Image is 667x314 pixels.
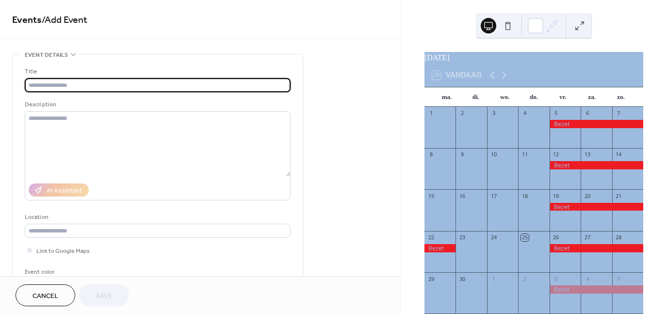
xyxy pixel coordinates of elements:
div: [DATE] [424,52,643,64]
div: 21 [615,192,622,199]
div: 15 [427,192,435,199]
div: di. [461,87,490,107]
div: 25 [521,234,528,241]
div: 20 [584,192,591,199]
span: Link to Google Maps [36,246,90,256]
div: Event color [25,267,98,277]
div: 7 [615,110,622,117]
div: 14 [615,151,622,158]
div: Bezet [550,161,643,169]
div: 29 [427,275,435,282]
div: Location [25,212,289,222]
div: 3 [553,275,560,282]
div: Bezet [550,285,643,294]
div: 2 [521,275,528,282]
div: Bezet [550,203,643,211]
div: 18 [521,192,528,199]
div: 2 [458,110,466,117]
div: 26 [553,234,560,241]
div: 9 [458,151,466,158]
div: 10 [490,151,497,158]
div: za. [577,87,606,107]
div: Bezet [550,120,643,128]
div: 24 [490,234,497,241]
div: 4 [584,275,591,282]
div: 1 [490,275,497,282]
span: / Add Event [42,11,87,30]
div: 30 [458,275,466,282]
button: Cancel [16,284,75,306]
div: do. [520,87,549,107]
div: Bezet [424,244,456,252]
div: 8 [427,151,435,158]
div: wo. [490,87,520,107]
div: Description [25,99,289,110]
div: zo. [606,87,635,107]
div: 5 [615,275,622,282]
a: Events [12,11,42,30]
div: vr. [548,87,577,107]
div: 28 [615,234,622,241]
div: 19 [553,192,560,199]
div: 12 [553,151,560,158]
div: 6 [584,110,591,117]
div: 13 [584,151,591,158]
div: 17 [490,192,497,199]
div: ma. [432,87,461,107]
div: 5 [553,110,560,117]
div: 11 [521,151,528,158]
div: Title [25,66,289,77]
div: 1 [427,110,435,117]
div: 3 [490,110,497,117]
span: Cancel [33,291,58,301]
div: 27 [584,234,591,241]
div: 22 [427,234,435,241]
span: Event details [25,50,68,60]
div: 4 [521,110,528,117]
div: Bezet [550,244,643,252]
div: 16 [458,192,466,199]
div: 23 [458,234,466,241]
